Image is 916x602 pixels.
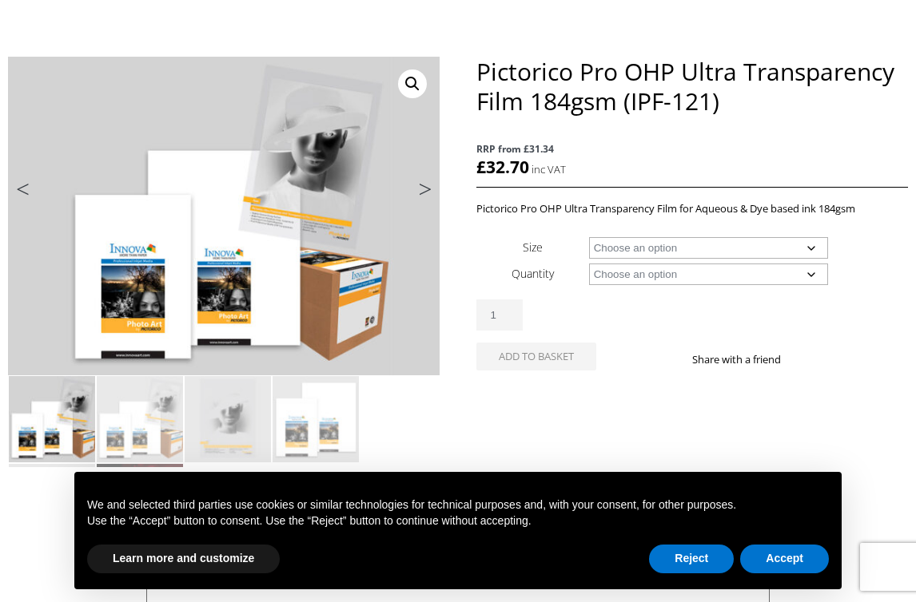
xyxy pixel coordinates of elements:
p: Share with a friend [692,351,800,369]
input: Product quantity [476,299,523,331]
h1: Pictorico Pro OHP Ultra Transparency Film 184gsm (IPF-121) [476,57,908,116]
img: Pictorico Pro OHP Ultra Transparency Film 184gsm (IPF-121) - Image 5 [9,464,95,550]
img: twitter sharing button [819,353,832,366]
img: email sharing button [838,353,851,366]
p: Pictorico Pro OHP Ultra Transparency Film for Aqueous & Dye based ink 184gsm [476,200,908,218]
bdi: 32.70 [476,156,529,178]
button: Learn more and customize [87,545,280,573]
a: View full-screen image gallery [398,69,427,98]
button: Accept [740,545,829,573]
p: We and selected third parties use cookies or similar technologies for technical purposes and, wit... [87,497,829,513]
div: Notice [62,459,854,602]
img: Pictorico Pro OHP Ultra Transparency Film 184gsm (IPF-121) - Image 4 [273,376,359,462]
img: Pictorico Pro OHP Ultra Transparency Film 184gsm (IPF-121) [9,376,95,462]
img: facebook sharing button [800,353,813,366]
button: Add to basket [476,343,596,370]
img: Pictorico Pro OHP Ultra Transparency Film 184gsm (IPF-121) - Image 3 [185,376,271,462]
p: Use the “Accept” button to consent. Use the “Reject” button to continue without accepting. [87,513,829,529]
button: Reject [649,545,734,573]
label: Size [523,240,543,255]
img: Pictorico Pro OHP Ultra Transparency Film 184gsm (IPF-121) - Image 2 [97,376,183,462]
label: Quantity [512,266,554,281]
span: RRP from £31.34 [476,140,908,158]
span: £ [476,156,486,178]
